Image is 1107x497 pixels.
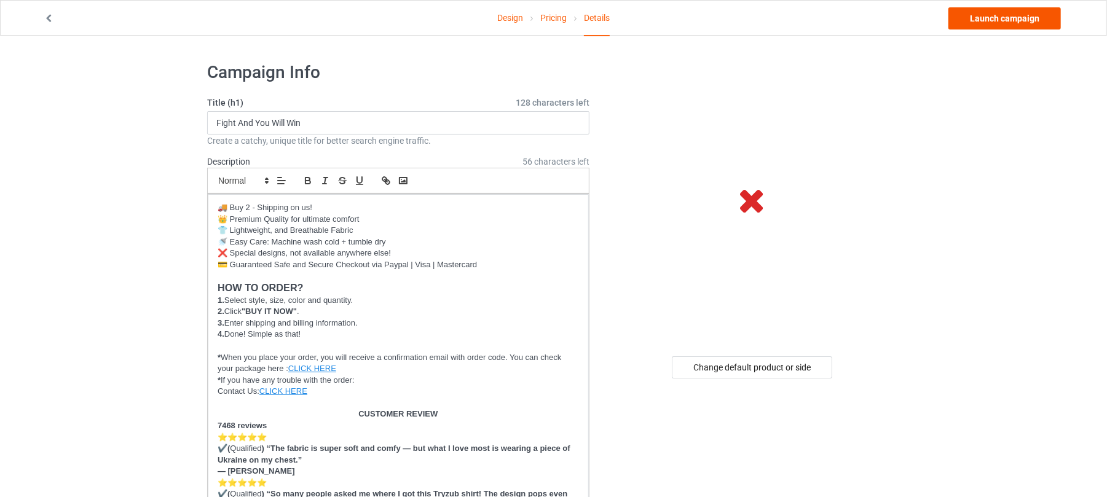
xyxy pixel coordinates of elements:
strong: ⭐️⭐️⭐️⭐️⭐️ [218,478,267,487]
strong: ) “The fabric is super soft and comfy — but what I love most is wearing a piece of Ukraine on my ... [218,444,572,464]
a: Design [497,1,523,35]
strong: CUSTOMER REVIEW [358,409,438,418]
p: Select style, size, color and quantity. [218,295,579,307]
p: Done! Simple as that! [218,329,579,340]
strong: 1. [218,295,224,305]
p: Qualified [218,443,579,466]
p: 👑 Premium Quality for ultimate comfort [218,214,579,225]
p: 💳 Guaranteed Safe and Secure Checkout via Paypal | Visa | Mastercard [218,259,579,271]
p: 🚿 Easy Care: Machine wash cold + tumble dry [218,237,579,248]
a: Pricing [540,1,567,35]
p: Contact Us: [218,386,579,397]
strong: — [PERSON_NAME] [218,466,295,475]
strong: 4. [218,329,224,339]
strong: HOW TO ORDER? [218,282,304,293]
a: CLICK HERE [259,386,307,396]
strong: ⭐️⭐️⭐️⭐️⭐️ [218,432,267,442]
p: If you have any trouble with the order: [218,375,579,386]
div: Create a catchy, unique title for better search engine traffic. [207,135,589,147]
strong: "BUY IT NOW" [242,307,297,316]
span: 128 characters left [516,96,589,109]
p: ❌ Special designs, not available anywhere else! [218,248,579,259]
p: 👕 Lightweight, and Breathable Fabric [218,225,579,237]
p: Click . [218,306,579,318]
label: Description [207,157,250,166]
p: 🚚 Buy 2 - Shipping on us! [218,202,579,214]
a: CLICK HERE [288,364,336,373]
span: 56 characters left [522,155,589,168]
strong: 2. [218,307,224,316]
label: Title (h1) [207,96,589,109]
p: Enter shipping and billing information. [218,318,579,329]
div: Change default product or side [672,356,832,378]
strong: 7468 reviews [218,421,267,430]
strong: ✔️( [218,444,230,453]
p: When you place your order, you will receive a confirmation email with order code. You can check y... [218,352,579,375]
a: Launch campaign [948,7,1061,29]
h1: Campaign Info [207,61,589,84]
div: Details [584,1,610,36]
strong: 3. [218,318,224,327]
